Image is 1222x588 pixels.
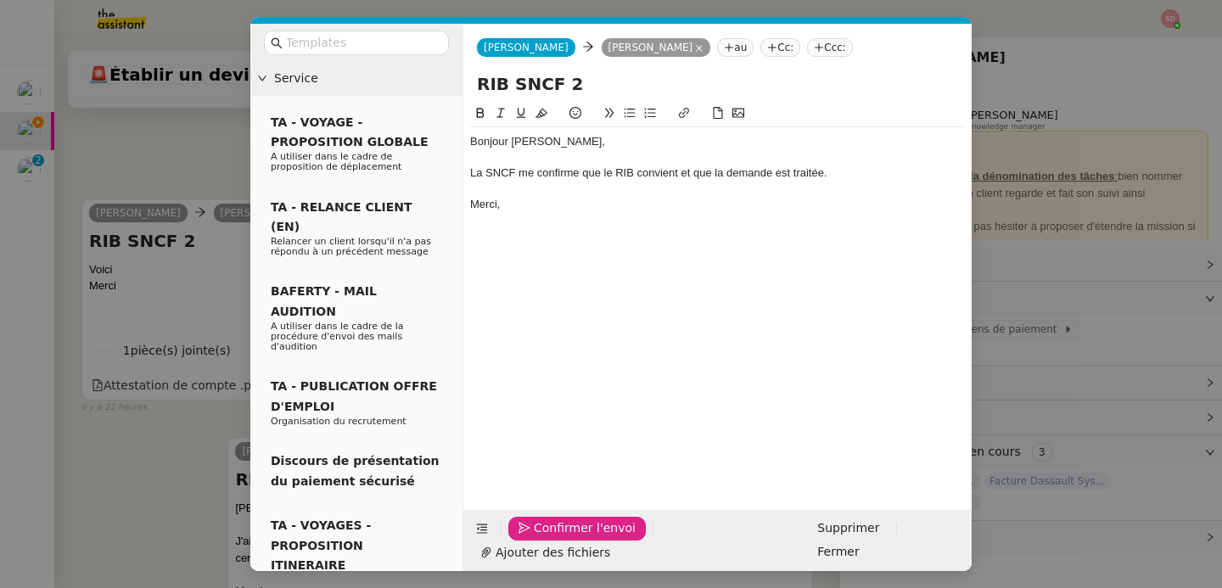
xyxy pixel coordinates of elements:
span: TA - VOYAGE - PROPOSITION GLOBALE [271,115,428,148]
div: Service [250,62,462,95]
div: Merci, [470,197,965,212]
nz-tag: au [717,38,754,57]
button: Supprimer [807,517,889,540]
span: TA - RELANCE CLIENT (EN) [271,200,412,233]
span: A utiliser dans le cadre de la procédure d'envoi des mails d'audition [271,321,404,352]
nz-tag: [PERSON_NAME] [602,38,711,57]
button: Confirmer l'envoi [508,517,646,540]
nz-tag: Ccc: [807,38,853,57]
span: Ajouter des fichiers [496,543,610,563]
div: Bonjour [PERSON_NAME], [470,134,965,149]
span: Discours de présentation du paiement sécurisé [271,454,440,487]
span: Relancer un client lorsqu'il n'a pas répondu à un précédent message [271,236,431,257]
button: Fermer [807,540,869,564]
nz-tag: Cc: [760,38,800,57]
span: TA - PUBLICATION OFFRE D'EMPLOI [271,379,437,412]
span: Confirmer l'envoi [534,518,636,538]
span: BAFERTY - MAIL AUDITION [271,284,377,317]
span: Fermer [817,542,859,562]
input: Subject [477,71,958,97]
span: Organisation du recrutement [271,416,406,427]
span: Supprimer [817,518,879,538]
span: TA - VOYAGES - PROPOSITION ITINERAIRE [271,518,371,572]
input: Templates [286,33,439,53]
span: Service [274,69,456,88]
span: A utiliser dans le cadre de proposition de déplacement [271,151,401,172]
span: [PERSON_NAME] [484,42,569,53]
button: Ajouter des fichiers [470,540,620,564]
div: La SNCF me confirme que le RIB convient et que la demande est traitée. [470,165,965,181]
